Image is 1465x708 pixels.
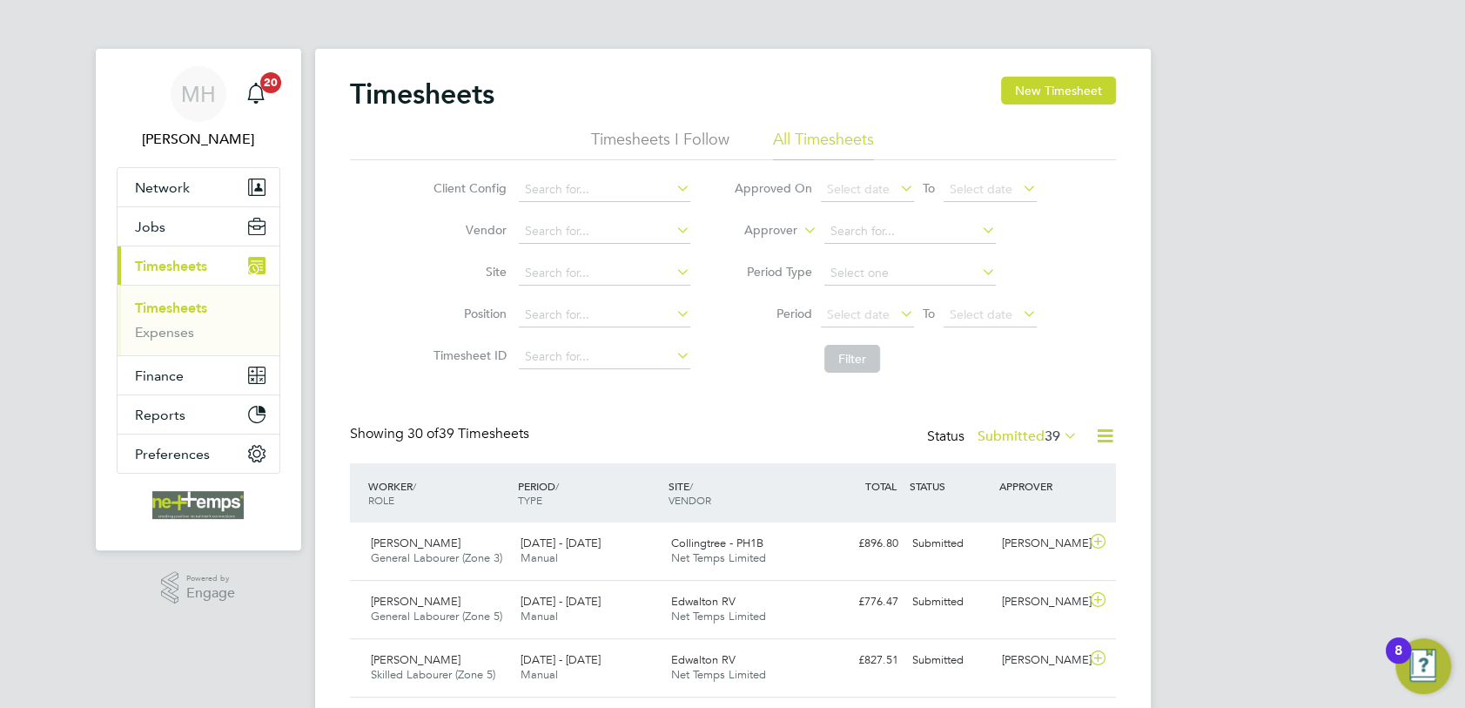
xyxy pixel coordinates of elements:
[689,479,693,493] span: /
[995,529,1085,558] div: [PERSON_NAME]
[135,324,194,341] a: Expenses
[521,667,558,682] span: Manual
[827,307,890,322] span: Select date
[719,222,797,239] label: Approver
[824,261,996,286] input: Select one
[371,594,460,609] span: [PERSON_NAME]
[118,246,279,285] button: Timesheets
[413,479,416,493] span: /
[371,667,495,682] span: Skilled Labourer (Zone 5)
[824,345,880,373] button: Filter
[368,493,394,507] span: ROLE
[671,536,763,550] span: Collingtree - PH1B
[950,307,1012,322] span: Select date
[118,356,279,394] button: Finance
[161,571,235,604] a: Powered byEngage
[815,529,905,558] div: £896.80
[428,347,507,363] label: Timesheet ID
[815,646,905,675] div: £827.51
[521,652,601,667] span: [DATE] - [DATE]
[186,571,235,586] span: Powered by
[917,302,940,325] span: To
[671,652,736,667] span: Edwalton RV
[118,168,279,206] button: Network
[1394,651,1402,673] div: 8
[995,646,1085,675] div: [PERSON_NAME]
[135,219,165,235] span: Jobs
[950,181,1012,197] span: Select date
[519,261,690,286] input: Search for...
[518,493,542,507] span: TYPE
[186,586,235,601] span: Engage
[135,367,184,384] span: Finance
[428,264,507,280] label: Site
[428,180,507,196] label: Client Config
[371,609,502,624] span: General Labourer (Zone 5)
[371,652,460,667] span: [PERSON_NAME]
[671,609,766,624] span: Net Temps Limited
[519,303,690,327] input: Search for...
[519,178,690,202] input: Search for...
[521,550,558,565] span: Manual
[118,285,279,355] div: Timesheets
[1045,428,1060,445] span: 39
[905,529,996,558] div: Submitted
[671,594,736,609] span: Edwalton RV
[521,536,601,550] span: [DATE] - [DATE]
[995,470,1085,502] div: APPROVER
[671,667,766,682] span: Net Temps Limited
[181,83,216,105] span: MH
[734,264,812,280] label: Period Type
[350,425,533,443] div: Showing
[591,129,729,160] li: Timesheets I Follow
[96,49,301,550] nav: Main navigation
[1395,638,1451,694] button: Open Resource Center, 8 new notifications
[514,470,664,516] div: PERIOD
[371,536,460,550] span: [PERSON_NAME]
[734,306,812,321] label: Period
[978,428,1078,445] label: Submitted
[239,66,273,122] a: 20
[671,550,766,565] span: Net Temps Limited
[135,407,185,423] span: Reports
[521,594,601,609] span: [DATE] - [DATE]
[815,588,905,617] div: £776.47
[117,129,280,150] span: Michael Hallam
[734,180,812,196] label: Approved On
[664,470,815,516] div: SITE
[669,493,711,507] span: VENDOR
[773,129,874,160] li: All Timesheets
[905,470,996,502] div: STATUS
[905,646,996,675] div: Submitted
[135,179,190,196] span: Network
[927,425,1081,449] div: Status
[350,77,494,111] h2: Timesheets
[260,72,281,93] span: 20
[827,181,890,197] span: Select date
[135,446,210,462] span: Preferences
[407,425,439,442] span: 30 of
[118,435,279,473] button: Preferences
[917,177,940,199] span: To
[555,479,559,493] span: /
[117,66,280,150] a: MH[PERSON_NAME]
[118,395,279,434] button: Reports
[152,491,245,519] img: net-temps-logo-retina.png
[1001,77,1116,105] button: New Timesheet
[995,588,1085,617] div: [PERSON_NAME]
[364,470,514,516] div: WORKER
[371,550,502,565] span: General Labourer (Zone 3)
[407,425,529,442] span: 39 Timesheets
[519,219,690,244] input: Search for...
[519,345,690,369] input: Search for...
[824,219,996,244] input: Search for...
[865,479,897,493] span: TOTAL
[521,609,558,624] span: Manual
[428,222,507,238] label: Vendor
[135,300,207,316] a: Timesheets
[118,207,279,246] button: Jobs
[428,306,507,321] label: Position
[117,491,280,519] a: Go to home page
[135,258,207,274] span: Timesheets
[905,588,996,617] div: Submitted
